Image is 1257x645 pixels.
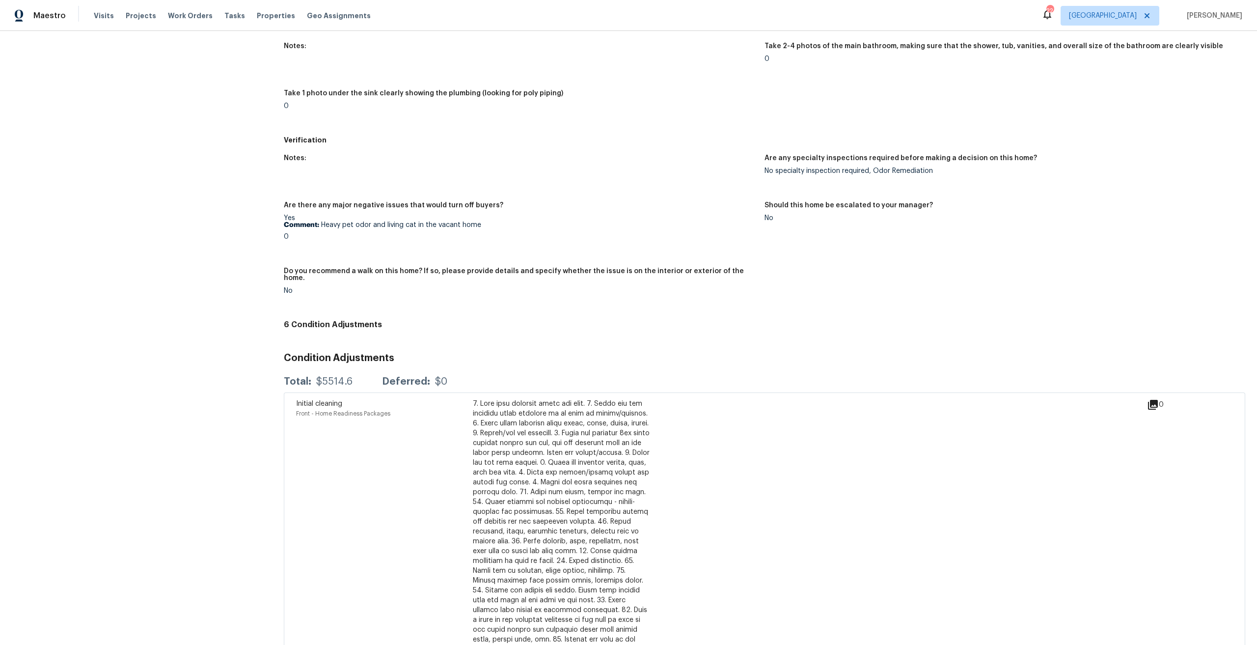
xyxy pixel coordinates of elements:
[296,400,342,407] span: Initial cleaning
[284,135,1245,145] h5: Verification
[1046,6,1053,16] div: 22
[765,168,1237,174] div: No specialty inspection required, Odor Remediation
[284,222,757,228] p: Heavy pet odor and living cat in the vacant home
[94,11,114,21] span: Visits
[1183,11,1242,21] span: [PERSON_NAME]
[307,11,371,21] span: Geo Assignments
[284,155,306,162] h5: Notes:
[284,268,757,281] h5: Do you recommend a walk on this home? If so, please provide details and specify whether the issue...
[284,287,757,294] div: No
[1069,11,1137,21] span: [GEOGRAPHIC_DATA]
[316,377,353,387] div: $5514.6
[765,202,933,209] h5: Should this home be escalated to your manager?
[33,11,66,21] span: Maestro
[284,320,1245,330] h4: 6 Condition Adjustments
[765,215,1237,222] div: No
[126,11,156,21] span: Projects
[224,12,245,19] span: Tasks
[435,377,447,387] div: $0
[284,103,757,110] div: 0
[168,11,213,21] span: Work Orders
[284,353,1245,363] h3: Condition Adjustments
[284,222,319,228] b: Comment:
[765,43,1223,50] h5: Take 2-4 photos of the main bathroom, making sure that the shower, tub, vanities, and overall siz...
[257,11,295,21] span: Properties
[284,90,563,97] h5: Take 1 photo under the sink clearly showing the plumbing (looking for poly piping)
[382,377,430,387] div: Deferred:
[1147,399,1195,411] div: 0
[284,377,311,387] div: Total:
[765,155,1037,162] h5: Are any specialty inspections required before making a decision on this home?
[296,411,390,417] span: Front - Home Readiness Packages
[284,215,757,240] div: Yes 0
[765,56,1237,62] div: 0
[284,43,306,50] h5: Notes:
[284,202,503,209] h5: Are there any major negative issues that would turn off buyers?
